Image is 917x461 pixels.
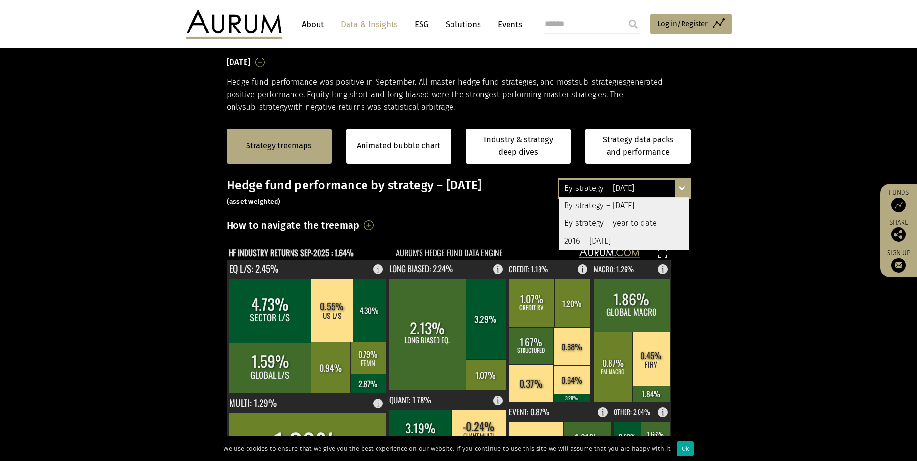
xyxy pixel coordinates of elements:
[585,129,691,164] a: Strategy data packs and performance
[624,14,643,34] input: Submit
[559,232,689,250] div: 2016 – [DATE]
[297,15,329,33] a: About
[227,178,691,207] h3: Hedge fund performance by strategy – [DATE]
[227,76,691,114] p: Hedge fund performance was positive in September. All master hedge fund strategies, and most gene...
[227,198,281,206] small: (asset weighted)
[677,441,694,456] div: Ok
[493,15,522,33] a: Events
[885,249,912,273] a: Sign up
[466,129,571,164] a: Industry & strategy deep dives
[227,217,360,233] h3: How to navigate the treemap
[336,15,403,33] a: Data & Insights
[186,10,282,39] img: Aurum
[891,258,906,273] img: Sign up to our newsletter
[441,15,486,33] a: Solutions
[559,197,689,215] div: By strategy – [DATE]
[246,140,312,152] a: Strategy treemaps
[885,188,912,212] a: Funds
[559,180,689,197] div: By strategy – [DATE]
[242,102,288,112] span: sub-strategy
[410,15,434,33] a: ESG
[891,227,906,242] img: Share this post
[650,14,732,34] a: Log in/Register
[559,215,689,232] div: By strategy – year to date
[891,198,906,212] img: Access Funds
[227,55,251,70] h3: [DATE]
[575,77,626,86] span: sub-strategies
[885,219,912,242] div: Share
[657,18,708,29] span: Log in/Register
[357,140,440,152] a: Animated bubble chart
